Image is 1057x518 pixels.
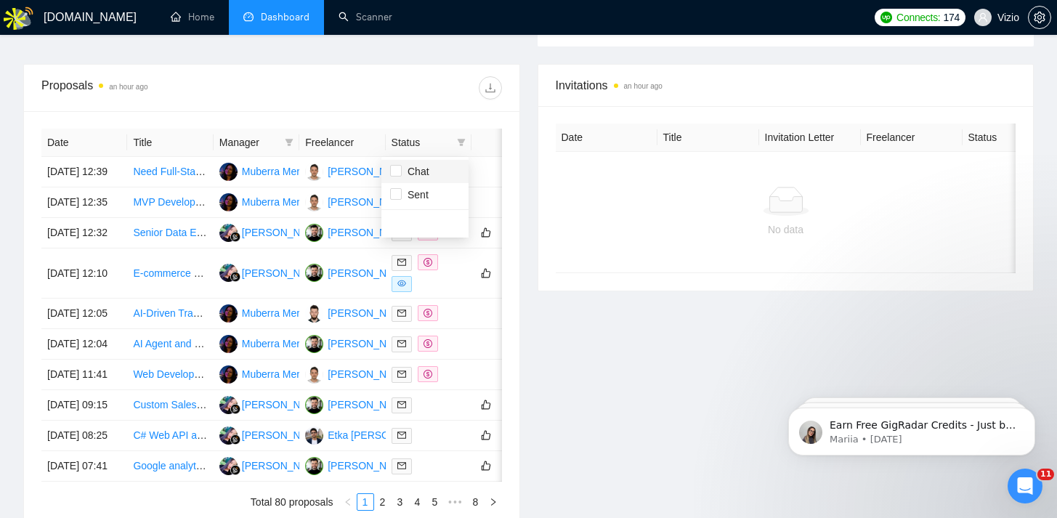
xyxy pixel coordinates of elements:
a: C# Web API and [PERSON_NAME] Developer [133,429,344,441]
td: Senior Data Engineer - Power BI Attribution Architecture [127,218,213,248]
td: [DATE] 12:39 [41,157,127,187]
img: MM [219,193,238,211]
li: 4 [409,493,426,511]
li: Next 5 Pages [444,493,467,511]
span: like [481,429,491,441]
span: Sent [402,189,429,201]
span: like [481,399,491,410]
li: 2 [374,493,392,511]
span: dollar [424,370,432,379]
iframe: Intercom live chat [1008,469,1042,503]
button: like [477,264,495,282]
iframe: Intercom notifications message [766,377,1057,479]
a: AI Agent and Chatbot Development Expert Needed [133,338,363,349]
img: BC [305,163,323,181]
a: E-commerce Researcher [133,267,246,279]
td: Google analytics coach [127,451,213,482]
td: [DATE] 12:32 [41,218,127,248]
div: No data [567,222,1005,238]
button: like [477,457,495,474]
a: SM[PERSON_NAME] [219,267,325,278]
li: Previous Page [339,493,357,511]
span: mail [397,400,406,409]
a: Google analytics coach [133,460,238,472]
td: [DATE] 12:05 [41,299,127,329]
span: right [489,498,498,506]
div: [PERSON_NAME] [328,366,411,382]
li: Total 80 proposals [251,493,333,511]
span: mail [397,461,406,470]
div: Etka [PERSON_NAME] [328,427,434,443]
div: Muberra Mertturk [242,336,320,352]
td: [DATE] 07:41 [41,451,127,482]
time: an hour ago [109,83,147,91]
span: like [481,227,491,238]
td: AI Agent and Chatbot Development Expert Needed [127,329,213,360]
a: OG[PERSON_NAME] [305,337,411,349]
th: Date [556,124,657,152]
button: like [477,426,495,444]
img: MM [219,304,238,323]
a: ESEtka [PERSON_NAME] [305,429,434,440]
span: filter [282,131,296,153]
a: 2 [375,494,391,510]
span: mail [397,309,406,317]
a: OG[PERSON_NAME] [305,459,411,471]
div: [PERSON_NAME] [328,458,411,474]
div: Proposals [41,76,272,100]
span: ••• [444,493,467,511]
a: MMMuberra Mertturk [219,165,320,177]
span: mail [397,370,406,379]
div: [PERSON_NAME] [328,265,411,281]
div: [PERSON_NAME] [328,224,411,240]
img: MM [219,335,238,353]
img: SM [219,396,238,414]
a: 4 [410,494,426,510]
span: download [479,82,501,94]
div: [PERSON_NAME] [328,163,411,179]
a: Web Developer Needed to Create a Mystery Box / Loot Box Site [133,368,422,380]
img: SM [219,224,238,242]
div: [PERSON_NAME] [242,427,325,443]
a: MVP Development for PWA: Tradie Management Tool [133,196,376,208]
a: BC[PERSON_NAME] [305,195,411,207]
span: like [481,267,491,279]
th: Date [41,129,127,157]
span: mail [397,258,406,267]
span: filter [457,138,466,147]
a: MMMuberra Mertturk [219,337,320,349]
span: Manager [219,134,279,150]
div: [PERSON_NAME] [242,265,325,281]
button: dislike [499,396,517,413]
td: C# Web API and Kafka Developer [127,421,213,451]
img: OG [305,396,323,414]
img: gigradar-bm.png [230,465,240,475]
span: eye [397,279,406,288]
span: like [481,460,491,472]
a: SM[PERSON_NAME] [219,429,325,440]
img: SM [219,426,238,445]
li: 5 [426,493,444,511]
a: AI-Driven Travel App Development [133,307,289,319]
span: Invitations [556,76,1016,94]
time: an hour ago [624,82,663,90]
a: 1 [357,494,373,510]
a: OG[PERSON_NAME] [305,226,411,238]
button: download [479,76,502,100]
a: MC[PERSON_NAME] [305,307,411,318]
span: 11 [1037,469,1054,480]
img: gigradar-bm.png [230,272,240,282]
td: Need Full-Stack Developer with high expertise in Front-end and Back-end [127,157,213,187]
button: like [477,224,495,241]
a: Custom Sales Dashboard Development [133,399,312,410]
div: Muberra Mertturk [242,194,320,210]
td: Web Developer Needed to Create a Mystery Box / Loot Box Site [127,360,213,390]
a: SM[PERSON_NAME] [219,226,325,238]
a: SM[PERSON_NAME] [219,398,325,410]
a: OG[PERSON_NAME] [305,398,411,410]
a: OG[PERSON_NAME] [305,267,411,278]
button: left [339,493,357,511]
button: dislike [499,457,517,474]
